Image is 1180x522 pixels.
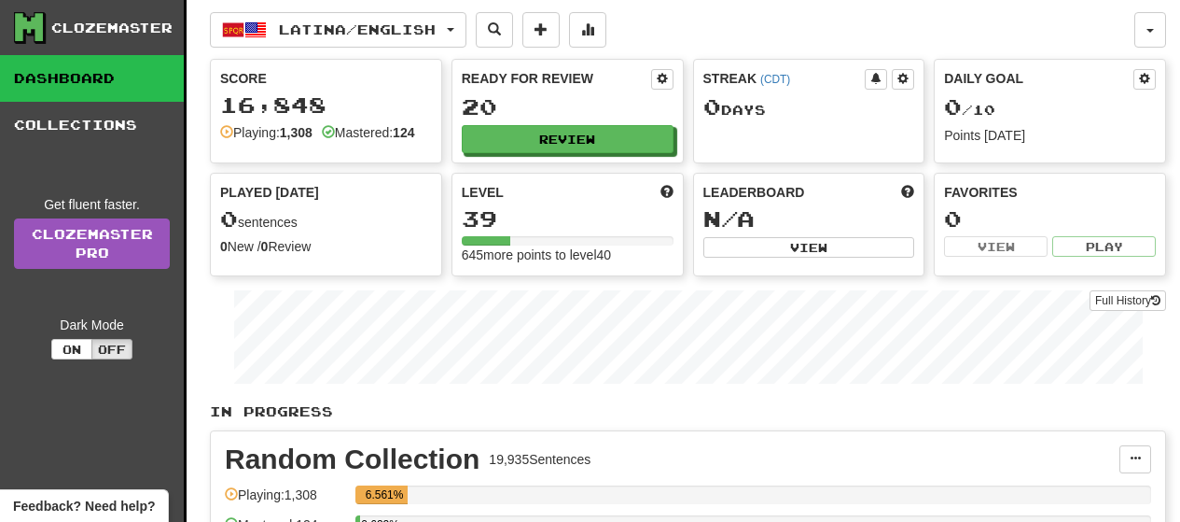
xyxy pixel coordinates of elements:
button: On [51,339,92,360]
div: Mastered: [322,123,415,142]
div: 0 [944,207,1156,231]
a: ClozemasterPro [14,219,170,269]
span: Latina / English [279,21,436,37]
div: Streak [703,69,866,88]
div: Favorites [944,183,1156,202]
strong: 0 [261,239,269,254]
button: Full History [1090,290,1166,311]
span: This week in points, UTC [901,183,914,202]
button: Add sentence to collection [522,12,560,48]
div: 645 more points to level 40 [462,246,673,264]
div: Get fluent faster. [14,195,170,214]
span: Level [462,183,504,202]
button: Review [462,125,673,153]
div: Dark Mode [14,316,170,334]
button: More stats [569,12,606,48]
button: Play [1052,236,1156,257]
div: Day s [703,95,915,120]
div: Daily Goal [944,69,1133,90]
span: 0 [703,93,721,120]
div: Ready for Review [462,69,651,88]
span: 0 [944,93,962,120]
div: Score [220,69,432,88]
div: Playing: 1,308 [225,486,346,516]
p: In Progress [210,402,1166,421]
div: Clozemaster [51,19,173,37]
button: Search sentences [476,12,513,48]
div: Random Collection [225,445,479,473]
div: Playing: [220,123,312,142]
div: sentences [220,207,432,232]
div: New / Review [220,237,432,256]
span: N/A [703,205,755,232]
strong: 0 [220,239,228,254]
button: View [944,236,1048,257]
span: 0 [220,205,238,232]
div: 20 [462,95,673,119]
div: 6.561% [361,486,408,504]
button: Off [91,339,132,360]
a: (CDT) [760,73,790,86]
span: Open feedback widget [13,497,155,515]
button: Latina/English [210,12,466,48]
button: View [703,237,915,258]
div: 16,848 [220,93,432,117]
div: Points [DATE] [944,126,1156,145]
span: Leaderboard [703,183,805,202]
div: 39 [462,207,673,231]
div: 19,935 Sentences [489,450,590,469]
strong: 1,308 [280,125,312,140]
span: / 10 [944,102,995,118]
strong: 124 [393,125,414,140]
span: Score more points to level up [660,183,673,202]
span: Played [DATE] [220,183,319,202]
